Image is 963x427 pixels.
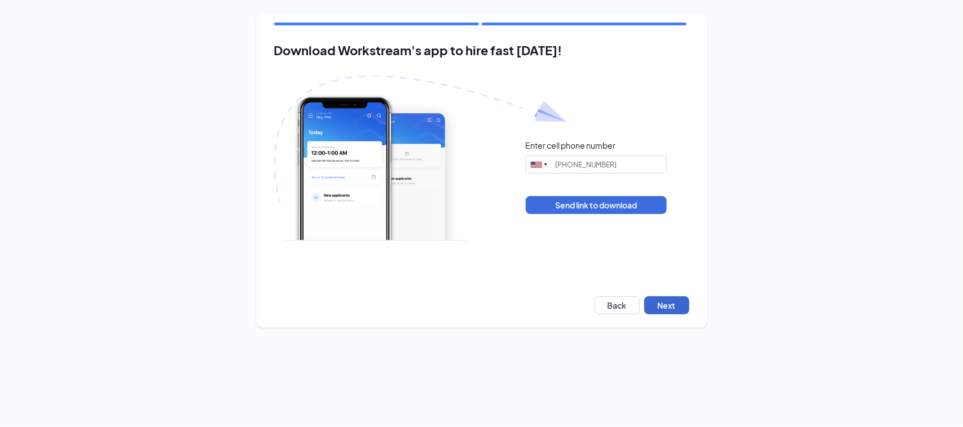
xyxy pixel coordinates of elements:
div: United States: +1 [526,156,552,173]
img: Download Workstream's app with paper plane [274,75,566,241]
button: Send link to download [526,196,667,214]
div: Enter cell phone number [526,140,616,151]
h2: Download Workstream's app to hire fast [DATE]! [274,43,689,57]
button: Next [644,296,689,314]
input: (201) 555-0123 [526,155,667,174]
button: Back [595,296,640,314]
